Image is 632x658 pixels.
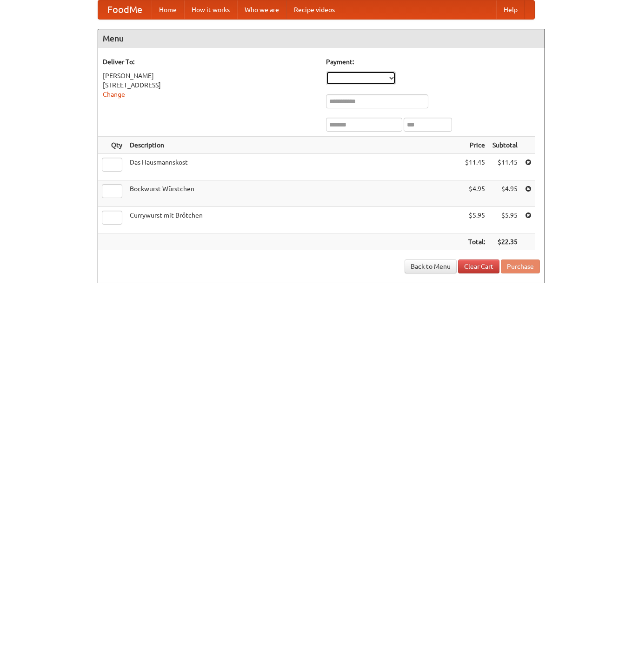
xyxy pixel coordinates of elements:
[152,0,184,19] a: Home
[461,137,489,154] th: Price
[98,0,152,19] a: FoodMe
[501,259,540,273] button: Purchase
[126,180,461,207] td: Bockwurst Würstchen
[286,0,342,19] a: Recipe videos
[496,0,525,19] a: Help
[98,29,545,48] h4: Menu
[489,180,521,207] td: $4.95
[184,0,237,19] a: How it works
[126,154,461,180] td: Das Hausmannskost
[126,207,461,233] td: Currywurst mit Brötchen
[237,0,286,19] a: Who we are
[461,180,489,207] td: $4.95
[326,57,540,66] h5: Payment:
[461,207,489,233] td: $5.95
[103,57,317,66] h5: Deliver To:
[489,207,521,233] td: $5.95
[103,91,125,98] a: Change
[489,154,521,180] td: $11.45
[461,233,489,251] th: Total:
[405,259,457,273] a: Back to Menu
[461,154,489,180] td: $11.45
[126,137,461,154] th: Description
[489,137,521,154] th: Subtotal
[489,233,521,251] th: $22.35
[103,71,317,80] div: [PERSON_NAME]
[98,137,126,154] th: Qty
[103,80,317,90] div: [STREET_ADDRESS]
[458,259,499,273] a: Clear Cart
